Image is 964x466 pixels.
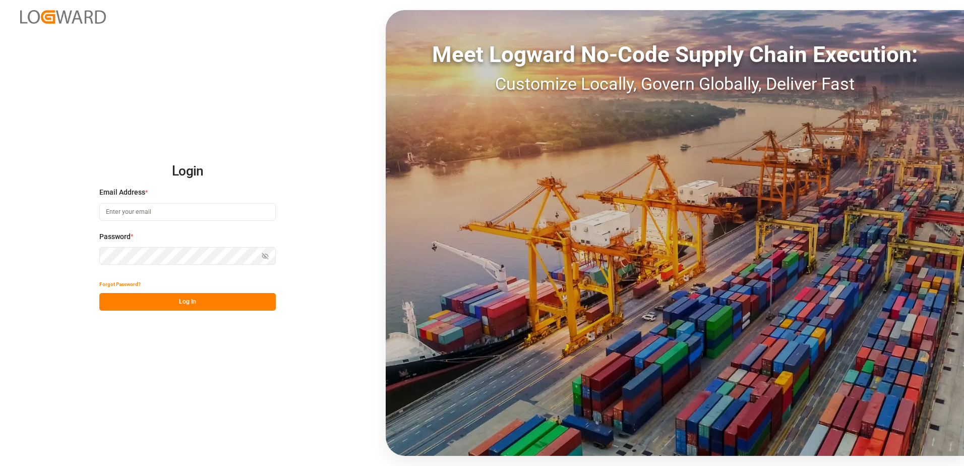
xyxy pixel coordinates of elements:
[99,275,141,293] button: Forgot Password?
[99,231,131,242] span: Password
[386,38,964,71] div: Meet Logward No-Code Supply Chain Execution:
[99,155,276,188] h2: Login
[99,203,276,221] input: Enter your email
[99,293,276,311] button: Log In
[99,187,145,198] span: Email Address
[386,71,964,97] div: Customize Locally, Govern Globally, Deliver Fast
[20,10,106,24] img: Logward_new_orange.png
